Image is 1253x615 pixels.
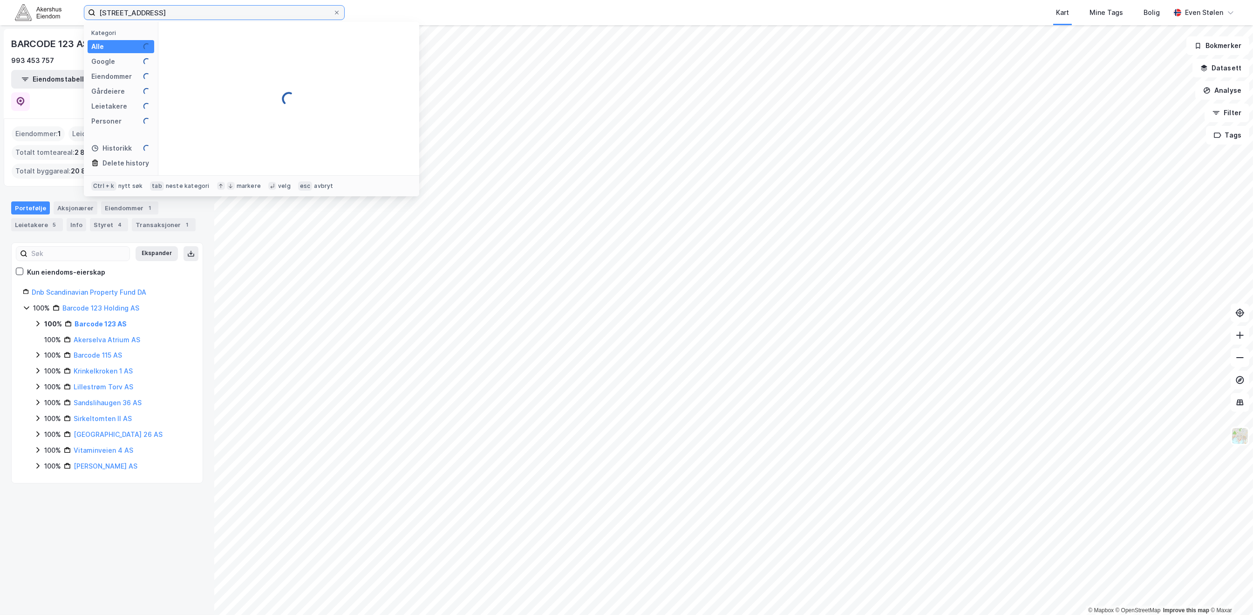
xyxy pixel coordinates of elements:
div: Bolig [1144,7,1160,18]
iframe: Chat Widget [1206,570,1253,615]
div: 100% [33,303,50,314]
div: avbryt [314,182,333,190]
div: 100% [44,429,61,440]
div: Personer [91,116,122,127]
img: spinner.a6d8c91a73a9ac5275cf975e30b51cfb.svg [143,88,150,95]
div: esc [298,181,313,191]
a: Sirkeltomten II AS [74,415,132,422]
div: Eiendommer : [12,126,65,141]
img: spinner.a6d8c91a73a9ac5275cf975e30b51cfb.svg [143,103,150,110]
button: Datasett [1192,59,1249,77]
img: spinner.a6d8c91a73a9ac5275cf975e30b51cfb.svg [143,145,150,152]
a: Krinkelkroken 1 AS [74,367,133,375]
div: Leide lokasjoner : [68,126,135,141]
div: Info [67,218,86,231]
div: Google [91,56,115,67]
div: neste kategori [166,182,210,190]
div: velg [278,182,291,190]
div: 100% [44,350,61,361]
a: [PERSON_NAME] AS [74,462,137,470]
img: spinner.a6d8c91a73a9ac5275cf975e30b51cfb.svg [143,117,150,125]
a: Dnb Scandinavian Property Fund DA [32,288,146,296]
div: Historikk [91,143,132,154]
div: 100% [44,381,61,393]
div: Even Stølen [1185,7,1223,18]
div: Transaksjoner [132,218,196,231]
div: Delete history [102,158,149,169]
a: [GEOGRAPHIC_DATA] 26 AS [74,430,163,438]
a: Akerselva Atrium AS [74,336,140,344]
a: OpenStreetMap [1116,607,1161,614]
div: Mine Tags [1090,7,1123,18]
div: markere [237,182,261,190]
button: Tags [1206,126,1249,145]
a: Vitaminveien 4 AS [74,446,133,454]
button: Analyse [1195,81,1249,100]
img: spinner.a6d8c91a73a9ac5275cf975e30b51cfb.svg [143,58,150,65]
span: 20 850 ㎡ [71,166,102,177]
span: 2 856 ㎡ [75,147,102,158]
div: Totalt tomteareal : [12,145,105,160]
div: 993 453 757 [11,55,54,66]
div: Kategori [91,29,154,36]
div: Aksjonærer [54,201,97,214]
div: nytt søk [118,182,143,190]
input: Søk [27,247,129,261]
a: Barcode 123 Holding AS [62,304,139,312]
div: 100% [44,445,61,456]
div: tab [150,181,164,191]
button: Ekspander [136,246,178,261]
a: Barcode 123 AS [75,320,127,328]
div: 100% [44,366,61,377]
div: 4 [115,220,124,229]
a: Mapbox [1088,607,1114,614]
a: Lillestrøm Torv AS [74,383,133,391]
span: 1 [58,128,61,139]
div: Leietakere [11,218,63,231]
div: Gårdeiere [91,86,125,97]
div: Portefølje [11,201,50,214]
div: 1 [145,203,155,213]
div: 1 [183,220,192,229]
div: Styret [90,218,128,231]
div: Kun eiendoms-eierskap [27,267,105,278]
img: akershus-eiendom-logo.9091f326c980b4bce74ccdd9f866810c.svg [15,4,61,21]
div: Kontrollprogram for chat [1206,570,1253,615]
button: Filter [1205,104,1249,122]
img: Z [1231,427,1249,445]
a: Improve this map [1163,607,1209,614]
img: spinner.a6d8c91a73a9ac5275cf975e30b51cfb.svg [143,73,150,80]
div: Totalt byggareal : [12,164,106,179]
a: Barcode 115 AS [74,351,122,359]
input: Søk på adresse, matrikkel, gårdeiere, leietakere eller personer [95,6,333,20]
button: Bokmerker [1186,36,1249,55]
div: Alle [91,41,104,52]
button: Eiendomstabell [11,70,94,89]
a: Sandslihaugen 36 AS [74,399,142,407]
div: Eiendommer [101,201,158,214]
div: 5 [50,220,59,229]
img: spinner.a6d8c91a73a9ac5275cf975e30b51cfb.svg [143,43,150,50]
div: BARCODE 123 AS [11,36,90,51]
div: Kart [1056,7,1069,18]
div: 100% [44,318,62,330]
div: Ctrl + k [91,181,116,191]
img: spinner.a6d8c91a73a9ac5275cf975e30b51cfb.svg [281,91,296,106]
div: Eiendommer [91,71,132,82]
div: 100% [44,334,61,346]
div: 100% [44,461,61,472]
div: 100% [44,413,61,424]
div: 100% [44,397,61,408]
div: Leietakere [91,101,127,112]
